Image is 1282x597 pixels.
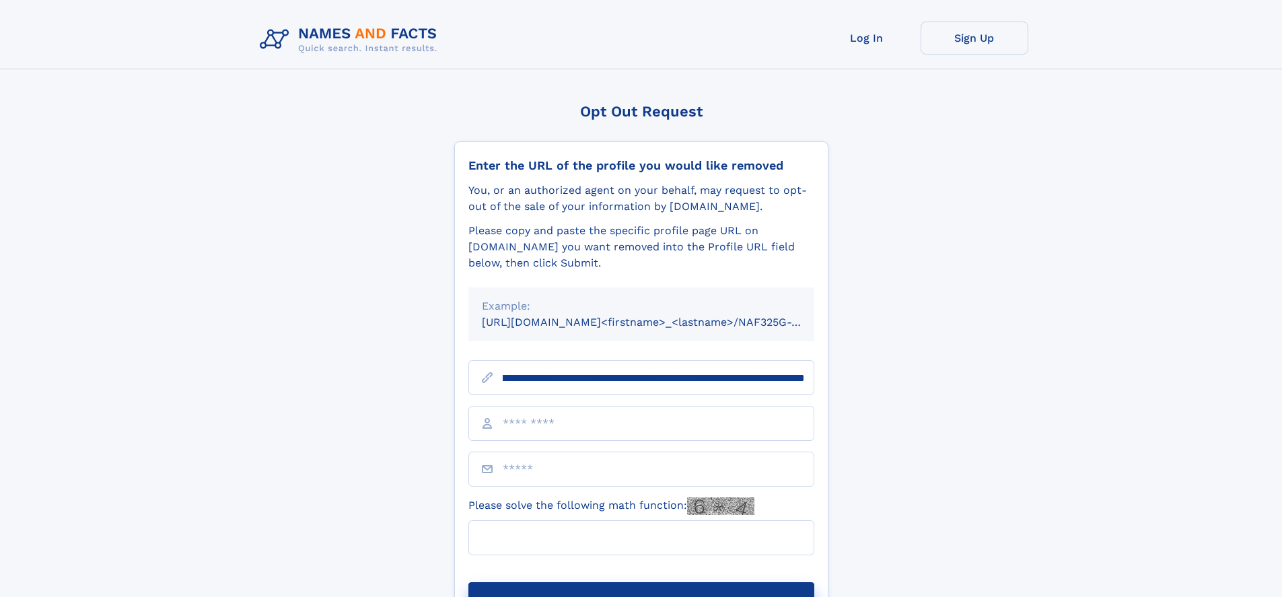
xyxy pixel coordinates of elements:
[813,22,921,55] a: Log In
[482,316,840,328] small: [URL][DOMAIN_NAME]<firstname>_<lastname>/NAF325G-xxxxxxxx
[454,103,828,120] div: Opt Out Request
[921,22,1028,55] a: Sign Up
[468,182,814,215] div: You, or an authorized agent on your behalf, may request to opt-out of the sale of your informatio...
[468,497,754,515] label: Please solve the following math function:
[254,22,448,58] img: Logo Names and Facts
[482,298,801,314] div: Example:
[468,158,814,173] div: Enter the URL of the profile you would like removed
[468,223,814,271] div: Please copy and paste the specific profile page URL on [DOMAIN_NAME] you want removed into the Pr...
